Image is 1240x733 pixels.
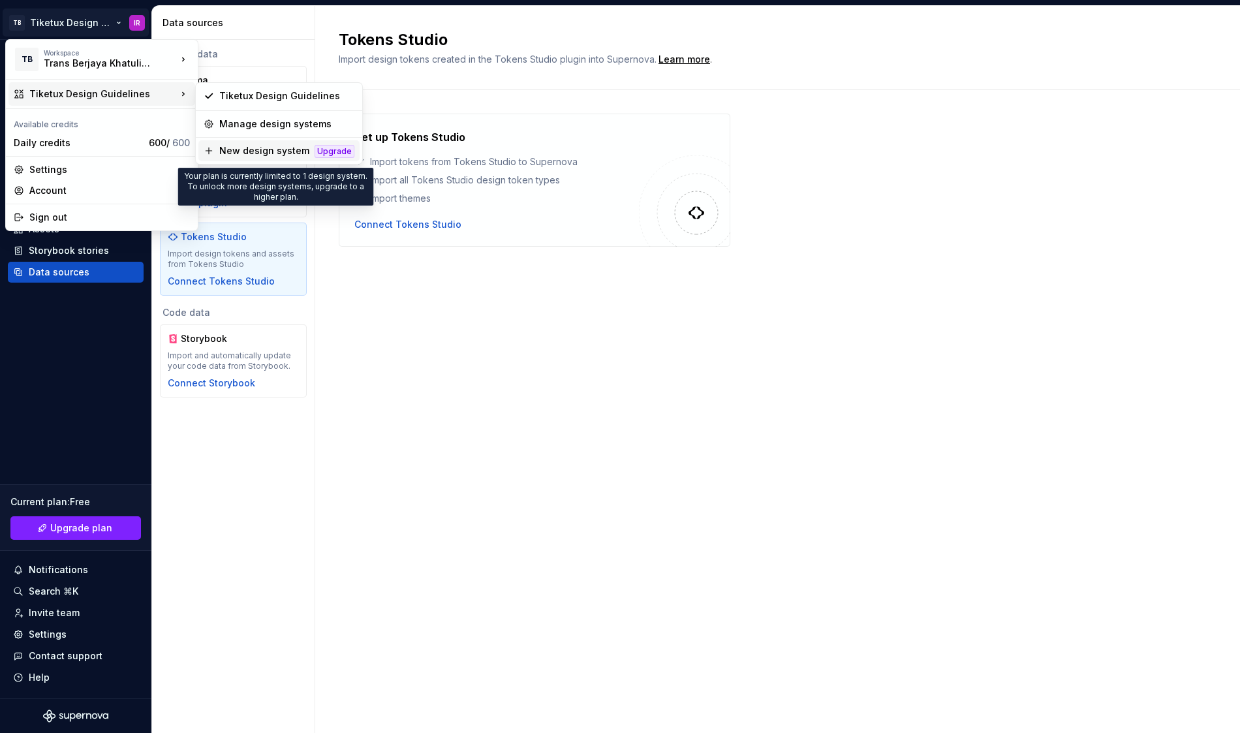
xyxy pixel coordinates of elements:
[315,145,354,158] div: Upgrade
[29,87,177,101] div: Tiketux Design Guidelines
[172,137,190,148] span: 600
[15,48,39,71] div: TB
[14,136,144,149] div: Daily credits
[29,184,190,197] div: Account
[44,49,177,57] div: Workspace
[219,89,354,102] div: Tiketux Design Guidelines
[29,211,190,224] div: Sign out
[29,163,190,176] div: Settings
[219,117,354,131] div: Manage design systems
[44,57,155,70] div: Trans Berjaya Khatulistiwa
[219,144,309,157] div: New design system
[8,112,195,133] div: Available credits
[149,137,190,148] span: 600 /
